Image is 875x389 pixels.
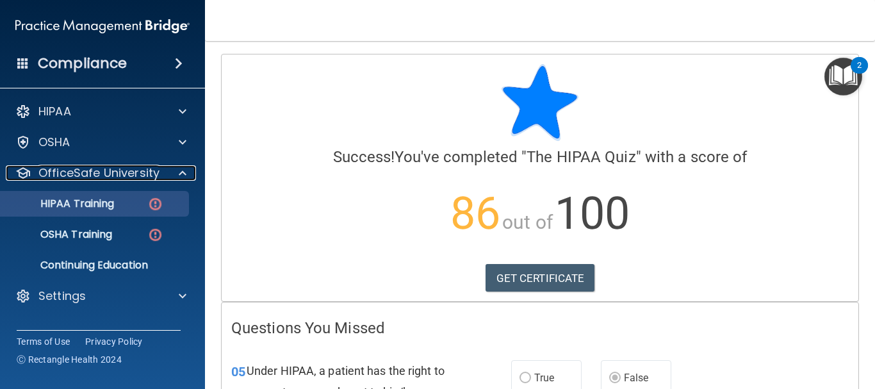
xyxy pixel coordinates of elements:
a: Settings [15,288,186,304]
a: OfficeSafe University [15,165,186,181]
span: 100 [555,187,630,240]
span: out of [502,211,553,233]
input: True [519,374,531,383]
a: Terms of Use [17,335,70,348]
span: Ⓒ Rectangle Health 2024 [17,353,122,366]
span: True [534,372,554,384]
img: PMB logo [15,13,190,39]
span: False [624,372,649,384]
img: danger-circle.6113f641.png [147,196,163,212]
h4: Questions You Missed [231,320,849,336]
p: OSHA [38,135,70,150]
div: 2 [857,65,862,82]
a: OSHA [15,135,186,150]
span: 86 [450,187,500,240]
button: Open Resource Center, 2 new notifications [824,58,862,95]
p: Continuing Education [8,259,183,272]
span: 05 [231,364,245,379]
a: Privacy Policy [85,335,143,348]
p: OfficeSafe University [38,165,159,181]
a: GET CERTIFICATE [486,264,595,292]
span: The HIPAA Quiz [527,148,635,166]
p: HIPAA [38,104,71,119]
input: False [609,374,621,383]
p: Settings [38,288,86,304]
span: Success! [333,148,395,166]
a: HIPAA [15,104,186,119]
p: HIPAA Training [8,197,114,210]
h4: Compliance [38,54,127,72]
p: OSHA Training [8,228,112,241]
img: danger-circle.6113f641.png [147,227,163,243]
img: blue-star-rounded.9d042014.png [502,64,578,141]
h4: You've completed " " with a score of [231,149,849,165]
